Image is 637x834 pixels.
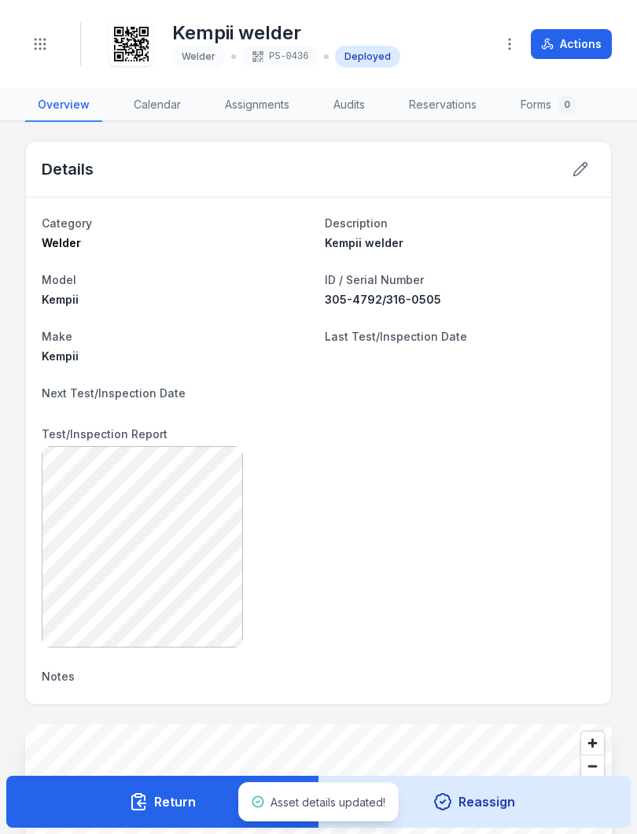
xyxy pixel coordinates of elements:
[42,670,75,683] span: Notes
[42,427,168,441] span: Test/Inspection Report
[25,29,55,59] button: Toggle navigation
[531,29,612,59] button: Actions
[325,236,403,249] span: Kempii welder
[212,89,302,122] a: Assignments
[325,330,467,343] span: Last Test/Inspection Date
[325,216,388,230] span: Description
[558,95,576,114] div: 0
[172,20,400,46] h1: Kempii welder
[121,89,193,122] a: Calendar
[42,386,186,400] span: Next Test/Inspection Date
[25,89,102,122] a: Overview
[42,158,94,180] h2: Details
[325,293,441,306] span: 305-4792/316-0505
[581,755,604,777] button: Zoom out
[42,349,79,363] span: Kempii
[325,273,424,286] span: ID / Serial Number
[396,89,489,122] a: Reservations
[42,273,76,286] span: Model
[42,216,92,230] span: Category
[42,236,81,249] span: Welder
[271,795,385,809] span: Asset details updated!
[581,732,604,755] button: Zoom in
[321,89,377,122] a: Audits
[42,293,79,306] span: Kempii
[42,330,72,343] span: Make
[182,50,215,62] span: Welder
[6,776,319,828] button: Return
[335,46,400,68] div: Deployed
[508,89,589,122] a: Forms0
[318,776,631,828] button: Reassign
[242,46,318,68] div: PS-0436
